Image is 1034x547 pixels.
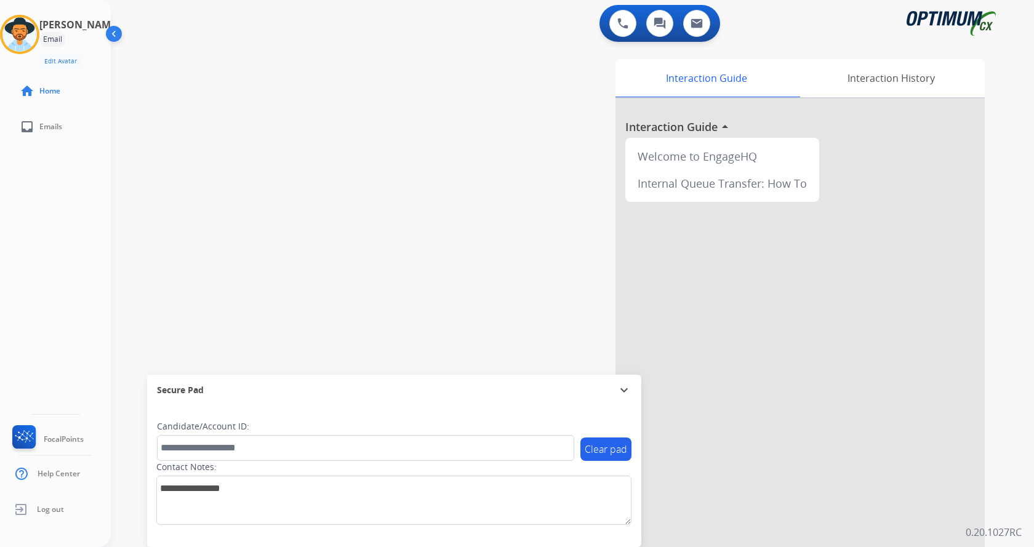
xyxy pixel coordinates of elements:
span: Home [39,86,60,96]
p: 0.20.1027RC [966,525,1022,540]
mat-icon: home [20,84,34,98]
span: Help Center [38,469,80,479]
span: Secure Pad [157,384,204,396]
mat-icon: expand_more [617,383,631,397]
button: Edit Avatar [39,54,82,68]
label: Contact Notes: [156,461,217,473]
div: Interaction History [797,59,985,97]
div: Welcome to EngageHQ [630,143,814,170]
div: Interaction Guide [615,59,797,97]
a: FocalPoints [10,425,84,453]
span: Log out [37,505,64,514]
span: Emails [39,122,62,132]
button: Clear pad [580,437,631,461]
label: Candidate/Account ID: [157,420,249,433]
div: Email [39,32,66,47]
img: avatar [2,17,37,52]
span: FocalPoints [44,434,84,444]
mat-icon: inbox [20,119,34,134]
h3: [PERSON_NAME] [39,17,119,32]
div: Internal Queue Transfer: How To [630,170,814,197]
